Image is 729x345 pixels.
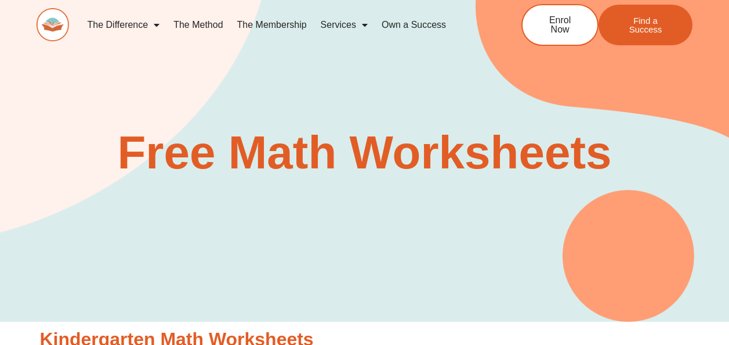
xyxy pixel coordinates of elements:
[81,12,484,38] nav: Menu
[314,12,375,38] a: Services
[375,12,453,38] a: Own a Success
[616,16,675,34] span: Find a Success
[230,12,314,38] a: The Membership
[81,12,167,38] a: The Difference
[37,130,692,176] h2: Free Math Worksheets
[521,4,599,46] a: Enrol Now
[540,16,580,34] span: Enrol Now
[166,12,230,38] a: The Method
[599,5,692,45] a: Find a Success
